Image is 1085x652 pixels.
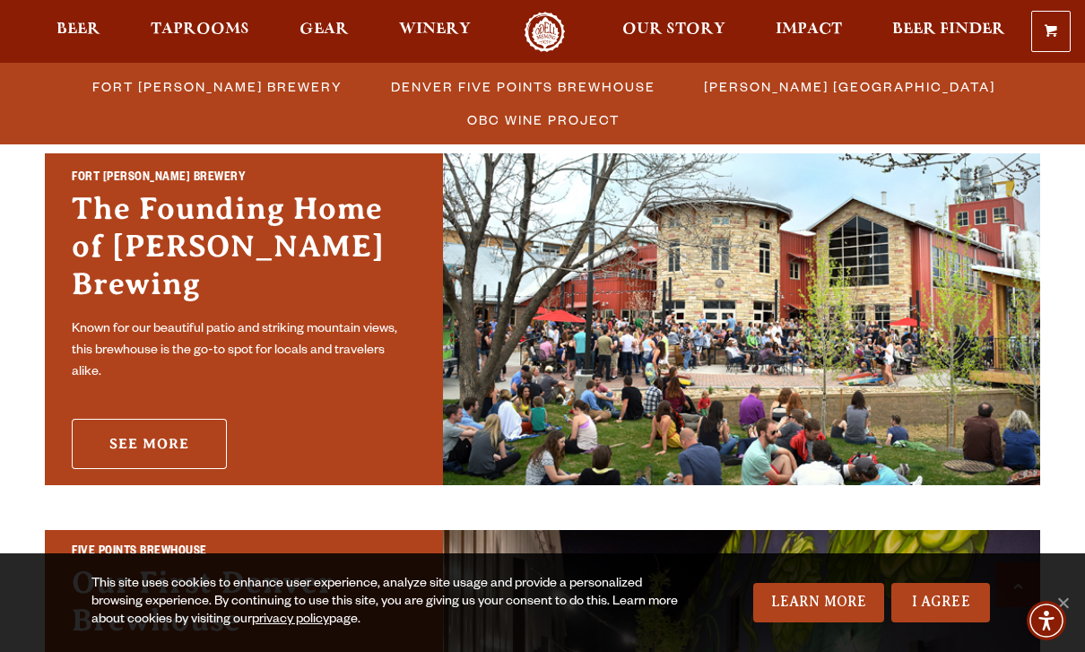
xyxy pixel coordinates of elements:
[72,190,416,312] h3: The Founding Home of [PERSON_NAME] Brewing
[72,419,227,469] a: See More
[764,12,854,52] a: Impact
[387,12,482,52] a: Winery
[399,22,471,37] span: Winery
[72,319,416,384] p: Known for our beautiful patio and striking mountain views, this brewhouse is the go-to spot for l...
[72,170,416,190] h2: Fort [PERSON_NAME] Brewery
[151,22,249,37] span: Taprooms
[891,583,990,622] a: I Agree
[881,12,1017,52] a: Beer Finder
[467,107,620,133] span: OBC Wine Project
[693,74,1004,100] a: [PERSON_NAME] [GEOGRAPHIC_DATA]
[443,153,1040,485] img: Fort Collins Brewery & Taproom'
[82,74,352,100] a: Fort [PERSON_NAME] Brewery
[511,12,578,52] a: Odell Home
[72,543,416,564] h2: Five Points Brewhouse
[776,22,842,37] span: Impact
[45,12,112,52] a: Beer
[704,74,995,100] span: [PERSON_NAME] [GEOGRAPHIC_DATA]
[56,22,100,37] span: Beer
[622,22,725,37] span: Our Story
[753,583,885,622] a: Learn More
[391,74,655,100] span: Denver Five Points Brewhouse
[91,576,689,630] div: This site uses cookies to enhance user experience, analyze site usage and provide a personalized ...
[456,107,629,133] a: OBC Wine Project
[139,12,261,52] a: Taprooms
[92,74,343,100] span: Fort [PERSON_NAME] Brewery
[299,22,349,37] span: Gear
[252,613,329,628] a: privacy policy
[288,12,360,52] a: Gear
[892,22,1005,37] span: Beer Finder
[1027,601,1066,640] div: Accessibility Menu
[380,74,664,100] a: Denver Five Points Brewhouse
[611,12,737,52] a: Our Story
